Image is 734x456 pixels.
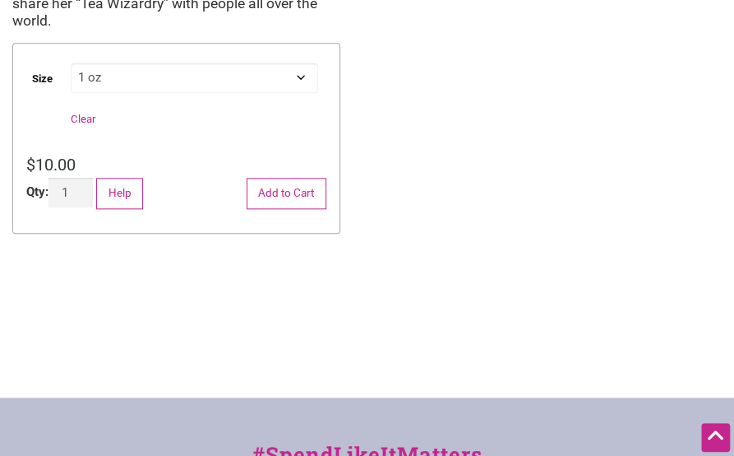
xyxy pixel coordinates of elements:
[26,183,48,202] div: Qty:
[32,60,53,97] label: Size
[48,178,93,208] input: Product quantity
[96,178,143,209] button: Help
[26,156,76,174] bdi: 10.00
[9,304,344,350] iframe: Secure express checkout frame
[701,423,730,452] div: Scroll Back to Top
[71,113,95,125] a: Clear options
[247,178,326,209] button: Add to Cart
[9,257,344,302] iframe: Secure express checkout frame
[26,156,35,174] span: $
